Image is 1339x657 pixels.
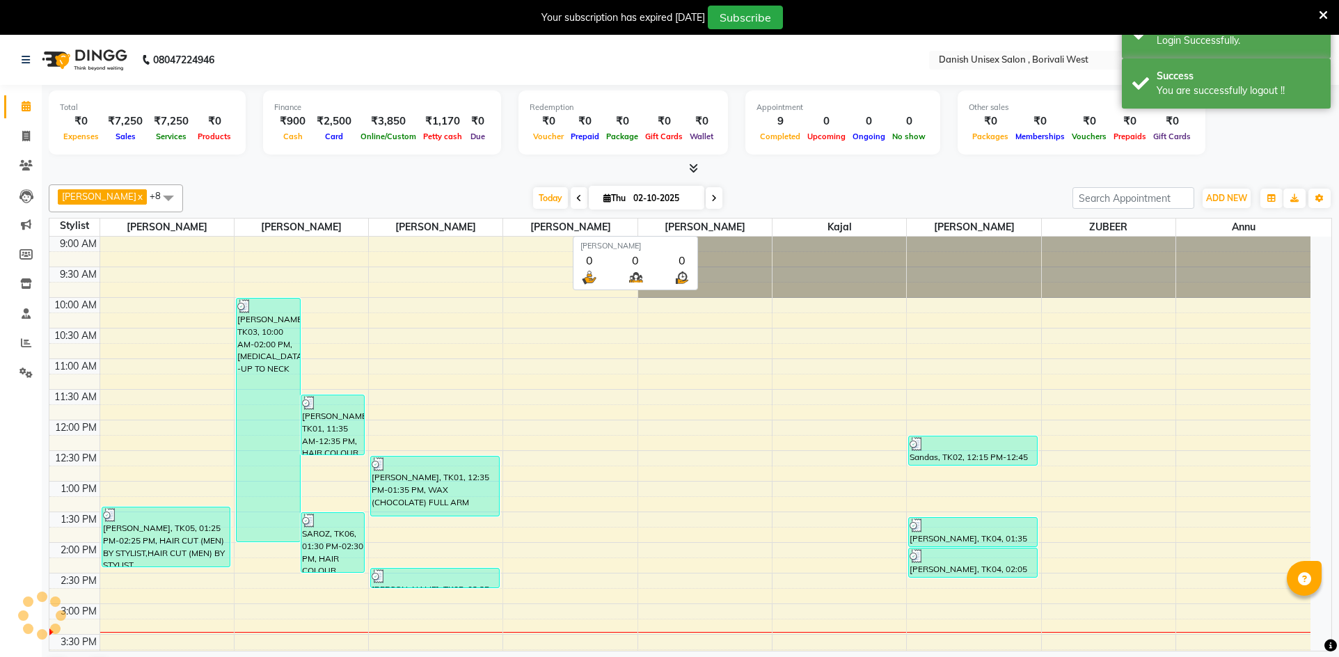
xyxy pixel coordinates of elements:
[889,132,929,141] span: No show
[62,191,136,202] span: [PERSON_NAME]
[274,102,490,113] div: Finance
[580,252,598,269] div: 0
[629,188,699,209] input: 2025-10-02
[756,113,804,129] div: 9
[503,219,637,236] span: [PERSON_NAME]
[567,113,603,129] div: ₹0
[1068,113,1110,129] div: ₹0
[580,269,598,286] img: serve.png
[603,132,642,141] span: Package
[51,328,100,343] div: 10:30 AM
[1176,219,1310,236] span: Annu
[51,298,100,312] div: 10:00 AM
[152,132,190,141] span: Services
[1110,113,1150,129] div: ₹0
[466,113,490,129] div: ₹0
[1157,84,1320,98] div: You are successfully logout !!
[60,113,102,129] div: ₹0
[420,113,466,129] div: ₹1,170
[1012,113,1068,129] div: ₹0
[642,113,686,129] div: ₹0
[804,132,849,141] span: Upcoming
[371,457,499,516] div: [PERSON_NAME], TK01, 12:35 PM-01:35 PM, WAX (CHOCOLATE) FULL ARM
[58,482,100,496] div: 1:00 PM
[627,252,644,269] div: 0
[58,604,100,619] div: 3:00 PM
[148,113,194,129] div: ₹7,250
[849,132,889,141] span: Ongoing
[369,219,502,236] span: [PERSON_NAME]
[467,132,489,141] span: Due
[1150,113,1194,129] div: ₹0
[1042,219,1175,236] span: ZUBEER
[603,113,642,129] div: ₹0
[60,102,235,113] div: Total
[642,132,686,141] span: Gift Cards
[969,102,1194,113] div: Other sales
[58,512,100,527] div: 1:30 PM
[58,635,100,649] div: 3:30 PM
[756,132,804,141] span: Completed
[1068,132,1110,141] span: Vouchers
[567,132,603,141] span: Prepaid
[357,113,420,129] div: ₹3,850
[102,507,230,567] div: [PERSON_NAME], TK05, 01:25 PM-02:25 PM, HAIR CUT (MEN) BY STYLIST,HAIR CUT (MEN) BY STYLIST
[627,269,644,286] img: queue.png
[686,132,717,141] span: Wallet
[194,132,235,141] span: Products
[1157,69,1320,84] div: Success
[969,113,1012,129] div: ₹0
[49,219,100,233] div: Stylist
[52,451,100,466] div: 12:30 PM
[530,113,567,129] div: ₹0
[235,219,368,236] span: [PERSON_NAME]
[673,252,690,269] div: 0
[580,240,690,252] div: [PERSON_NAME]
[311,113,357,129] div: ₹2,500
[280,132,306,141] span: Cash
[600,193,629,203] span: Thu
[638,219,772,236] span: [PERSON_NAME]
[772,219,906,236] span: kajal
[1281,601,1325,643] iframe: chat widget
[301,395,365,454] div: [PERSON_NAME], TK01, 11:35 AM-12:35 PM, HAIR COLOUR (WOMEN) INOA COLOUR TOUCHUP 2 INCH
[530,132,567,141] span: Voucher
[136,191,143,202] a: x
[58,543,100,557] div: 2:00 PM
[57,237,100,251] div: 9:00 AM
[686,113,717,129] div: ₹0
[1150,132,1194,141] span: Gift Cards
[804,113,849,129] div: 0
[673,269,690,286] img: wait_time.png
[301,513,365,572] div: SAROZ, TK06, 01:30 PM-02:30 PM, HAIR COLOUR (WOMEN) INOA COLOUR TOUCHUP 1INCH
[1206,193,1247,203] span: ADD NEW
[420,132,466,141] span: Petty cash
[530,102,717,113] div: Redemption
[237,299,300,541] div: [PERSON_NAME], TK03, 10:00 AM-02:00 PM, [MEDICAL_DATA] -UP TO NECK
[150,190,171,201] span: +8
[60,132,102,141] span: Expenses
[907,219,1040,236] span: [PERSON_NAME]
[58,573,100,588] div: 2:30 PM
[909,548,1037,577] div: [PERSON_NAME], TK04, 02:05 PM-02:35 PM, HAIR WASH WITH CONDITIONING HAIR WASH MEN
[371,569,499,587] div: [PERSON_NAME], TK05, 02:25 PM-02:45 PM, FACE MASSAGE
[541,10,705,25] div: Your subscription has expired [DATE]
[708,6,783,29] button: Subscribe
[756,102,929,113] div: Appointment
[1203,189,1251,208] button: ADD NEW
[849,113,889,129] div: 0
[52,420,100,435] div: 12:00 PM
[274,113,311,129] div: ₹900
[969,132,1012,141] span: Packages
[909,518,1037,546] div: [PERSON_NAME], TK04, 01:35 PM-02:05 PM, BASIC SERVICE (MEN) STYLE SHAVE
[102,113,148,129] div: ₹7,250
[194,113,235,129] div: ₹0
[357,132,420,141] span: Online/Custom
[51,359,100,374] div: 11:00 AM
[112,132,139,141] span: Sales
[1012,132,1068,141] span: Memberships
[889,113,929,129] div: 0
[57,267,100,282] div: 9:30 AM
[533,187,568,209] span: Today
[35,40,131,79] img: logo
